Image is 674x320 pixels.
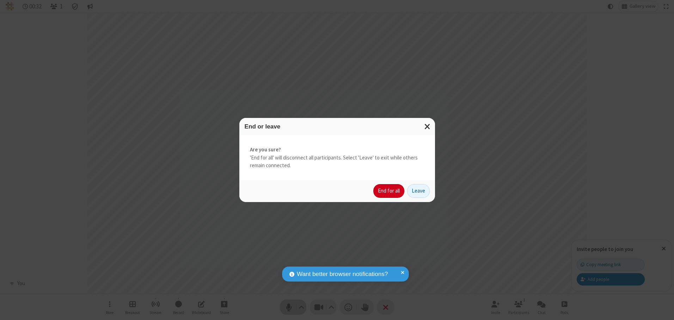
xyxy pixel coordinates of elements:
strong: Are you sure? [250,146,424,154]
h3: End or leave [245,123,430,130]
button: Close modal [420,118,435,135]
div: 'End for all' will disconnect all participants. Select 'Leave' to exit while others remain connec... [239,135,435,180]
button: End for all [373,184,404,198]
button: Leave [407,184,430,198]
span: Want better browser notifications? [297,270,388,279]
